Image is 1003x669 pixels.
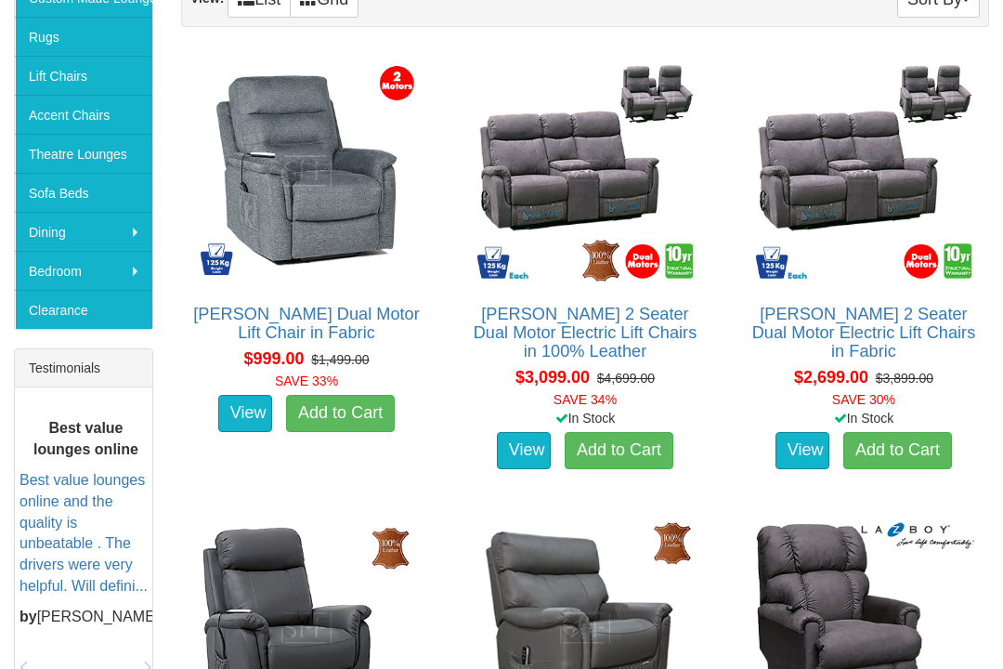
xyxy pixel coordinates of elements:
[193,305,420,342] a: [PERSON_NAME] Dual Motor Lift Chair in Fabric
[474,305,697,361] a: [PERSON_NAME] 2 Seater Dual Motor Electric Lift Chairs in 100% Leather
[20,609,37,624] b: by
[191,56,422,286] img: Bristow Dual Motor Lift Chair in Fabric
[15,134,152,173] a: Theatre Lounges
[15,17,152,56] a: Rugs
[15,95,152,134] a: Accent Chairs
[15,56,152,95] a: Lift Chairs
[843,432,952,469] a: Add to Cart
[20,472,148,594] a: Best value lounges online and the quality is unbeatable . The drivers were very helpful. Will def...
[218,395,272,432] a: View
[775,432,829,469] a: View
[15,251,152,290] a: Bedroom
[832,392,895,407] font: SAVE 30%
[275,374,338,388] font: SAVE 33%
[565,432,673,469] a: Add to Cart
[554,392,617,407] font: SAVE 34%
[597,371,655,386] del: $4,699.00
[497,432,551,469] a: View
[311,352,369,367] del: $1,499.00
[15,212,152,251] a: Dining
[752,305,976,361] a: [PERSON_NAME] 2 Seater Dual Motor Electric Lift Chairs in Fabric
[15,290,152,329] a: Clearance
[794,368,868,387] span: $2,699.00
[876,371,933,386] del: $3,899.00
[735,409,993,427] div: In Stock
[470,56,700,286] img: Dalton 2 Seater Dual Motor Electric Lift Chairs in 100% Leather
[515,368,590,387] span: $3,099.00
[20,607,152,628] p: [PERSON_NAME]
[456,409,714,427] div: In Stock
[15,349,152,387] div: Testimonials
[286,395,395,432] a: Add to Cart
[33,420,138,457] b: Best value lounges online
[15,173,152,212] a: Sofa Beds
[243,349,304,368] span: $999.00
[749,56,979,286] img: Dalton 2 Seater Dual Motor Electric Lift Chairs in Fabric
